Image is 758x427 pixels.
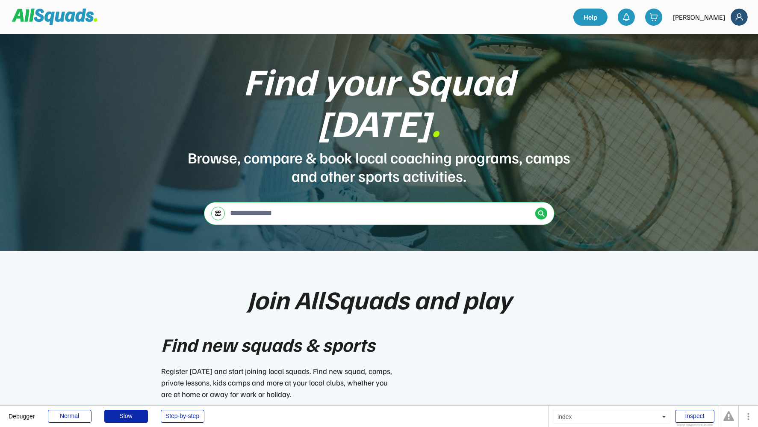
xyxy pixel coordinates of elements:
div: Slow [104,410,148,423]
div: Show responsive boxes [675,423,714,427]
img: shopping-cart-01%20%281%29.svg [649,13,658,21]
div: Join AllSquads and play [247,285,511,313]
div: Browse, compare & book local coaching programs, camps and other sports activities. [187,148,572,185]
img: bell-03%20%281%29.svg [622,13,631,21]
div: [PERSON_NAME] [672,12,726,22]
div: Step-by-step [161,410,204,423]
img: Squad%20Logo.svg [12,9,97,25]
div: Normal [48,410,91,423]
div: Register [DATE] and start joining local squads. Find new squad, comps, private lessons, kids camp... [161,365,396,400]
div: Find your Squad [DATE] [187,60,572,143]
img: Frame%2018.svg [731,9,748,26]
div: Find new squads & sports [161,330,375,359]
img: settings-03.svg [215,210,221,216]
font: . [431,98,440,145]
img: Icon%20%2838%29.svg [538,210,545,217]
div: Inspect [675,410,714,423]
div: index [553,410,670,424]
a: Help [573,9,608,26]
div: Debugger [9,406,35,419]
